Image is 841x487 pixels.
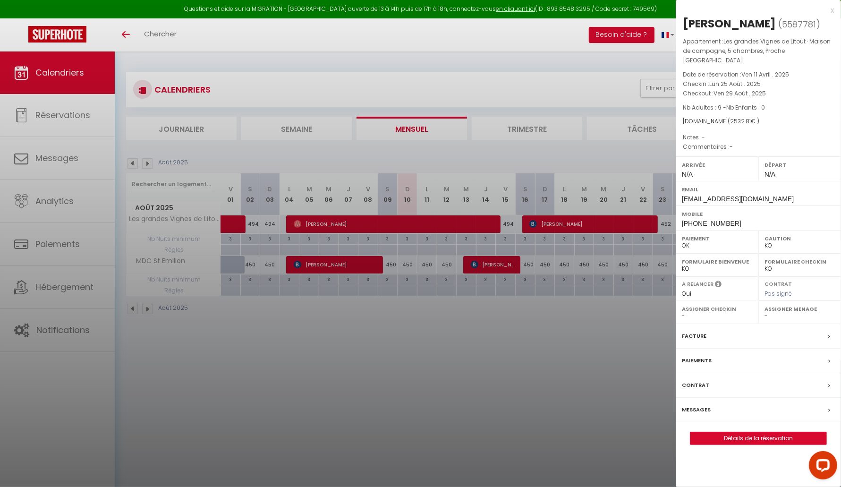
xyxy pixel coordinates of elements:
a: Détails de la réservation [690,432,826,444]
span: ( € ) [728,117,759,125]
label: Formulaire Checkin [765,257,835,266]
span: N/A [765,171,775,178]
button: Détails de la réservation [690,432,827,445]
div: x [676,5,834,16]
span: - [730,143,733,151]
span: 2532.81 [730,117,751,125]
span: Ven 29 Août . 2025 [714,89,766,97]
span: ( ) [778,17,820,31]
p: Appartement : [683,37,834,65]
label: Assigner Checkin [682,304,752,314]
label: Départ [765,160,835,170]
label: Assigner Menage [765,304,835,314]
label: Formulaire Bienvenue [682,257,752,266]
i: Sélectionner OUI si vous souhaiter envoyer les séquences de messages post-checkout [715,280,722,290]
div: [DOMAIN_NAME] [683,117,834,126]
span: [EMAIL_ADDRESS][DOMAIN_NAME] [682,195,794,203]
p: Checkout : [683,89,834,98]
p: Commentaires : [683,142,834,152]
label: Email [682,185,835,194]
p: Checkin : [683,79,834,89]
label: Facture [682,331,706,341]
label: Mobile [682,209,835,219]
span: [PHONE_NUMBER] [682,220,741,227]
span: Lun 25 Août . 2025 [709,80,761,88]
span: Nb Adultes : 9 - [683,103,765,111]
label: Arrivée [682,160,752,170]
span: 5587781 [782,18,816,30]
label: Caution [765,234,835,243]
span: - [702,133,705,141]
label: Messages [682,405,711,415]
span: Nb Enfants : 0 [726,103,765,111]
iframe: LiveChat chat widget [801,447,841,487]
label: Contrat [682,380,709,390]
label: Paiements [682,356,712,366]
span: Ven 11 Avril . 2025 [741,70,789,78]
p: Notes : [683,133,834,142]
div: [PERSON_NAME] [683,16,776,31]
p: Date de réservation : [683,70,834,79]
span: Pas signé [765,290,792,298]
span: Les grandes Vignes de Litout · Maison de campagne, 5 chambres, Proche [GEOGRAPHIC_DATA] [683,37,831,64]
span: N/A [682,171,693,178]
label: Contrat [765,280,792,286]
label: A relancer [682,280,714,288]
label: Paiement [682,234,752,243]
